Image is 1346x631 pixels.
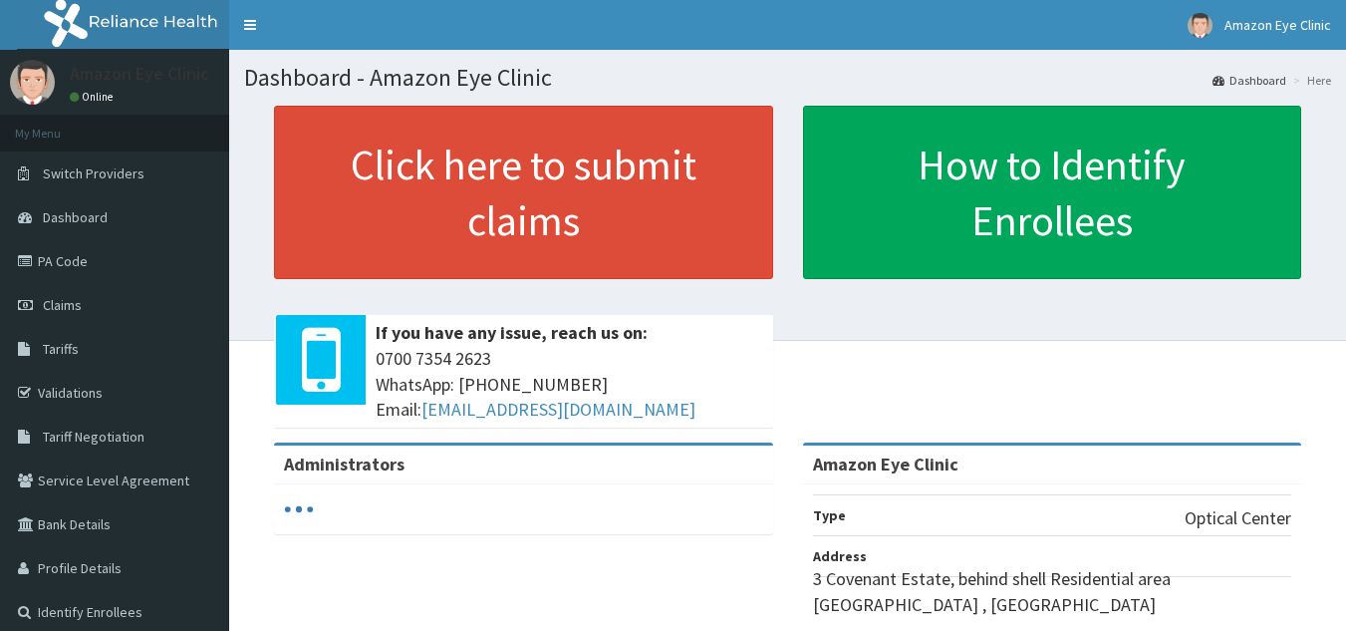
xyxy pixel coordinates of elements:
[421,398,695,421] a: [EMAIL_ADDRESS][DOMAIN_NAME]
[284,453,404,475] b: Administrators
[70,65,209,83] p: Amazon Eye Clinic
[10,60,55,105] img: User Image
[376,346,763,423] span: 0700 7354 2623 WhatsApp: [PHONE_NUMBER] Email:
[813,506,846,524] b: Type
[274,106,773,279] a: Click here to submit claims
[244,65,1331,91] h1: Dashboard - Amazon Eye Clinic
[1188,13,1212,38] img: User Image
[1288,72,1331,89] li: Here
[43,428,144,446] span: Tariff Negotiation
[70,90,118,104] a: Online
[813,453,958,475] strong: Amazon Eye Clinic
[813,547,867,565] b: Address
[43,340,79,358] span: Tariffs
[43,164,144,182] span: Switch Providers
[284,494,314,524] svg: audio-loading
[1224,16,1331,34] span: Amazon Eye Clinic
[43,208,108,226] span: Dashboard
[813,566,1292,617] p: 3 Covenant Estate, behind shell Residential area [GEOGRAPHIC_DATA] , [GEOGRAPHIC_DATA]
[376,321,648,344] b: If you have any issue, reach us on:
[1212,72,1286,89] a: Dashboard
[43,296,82,314] span: Claims
[803,106,1302,279] a: How to Identify Enrollees
[1185,505,1291,531] p: Optical Center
